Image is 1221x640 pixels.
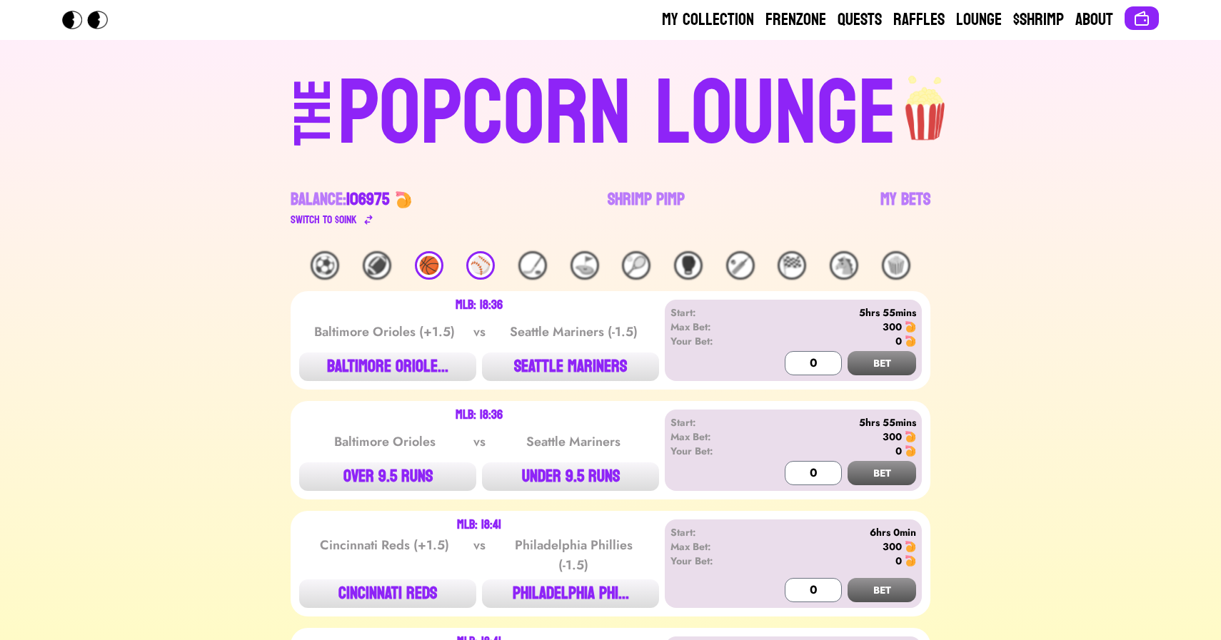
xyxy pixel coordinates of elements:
div: 🏈 [363,251,391,280]
img: 🍤 [905,445,916,457]
button: BET [848,351,916,375]
a: About [1075,9,1113,31]
a: $Shrimp [1013,9,1064,31]
div: Philadelphia Phillies (-1.5) [501,535,645,575]
div: 🏀 [415,251,443,280]
div: ⛳️ [571,251,599,280]
img: 🍤 [905,431,916,442]
span: 106975 [346,184,389,215]
div: 🏒 [518,251,547,280]
img: 🍤 [905,541,916,552]
button: SEATTLE MARINERS [482,352,659,381]
div: Your Bet: [670,444,753,458]
div: 🏁 [778,251,806,280]
div: MLB: 18:41 [457,519,501,531]
div: vs [471,535,488,575]
img: 🍤 [905,335,916,347]
div: Seattle Mariners [501,432,645,452]
div: ⚽️ [311,251,339,280]
div: POPCORN LOUNGE [338,68,897,160]
div: 300 [883,430,902,444]
div: MLB: 18:36 [456,300,503,311]
div: THE [288,79,339,174]
div: Start: [670,305,753,320]
div: 0 [895,554,902,568]
div: vs [471,322,488,342]
a: Quests [838,9,882,31]
div: Seattle Mariners (-1.5) [501,322,645,342]
a: My Collection [662,9,754,31]
div: ⚾️ [466,251,495,280]
img: Connect wallet [1133,10,1150,27]
div: 🍿 [882,251,910,280]
div: 0 [895,334,902,348]
div: 6hrs 0min [753,525,916,539]
div: Max Bet: [670,539,753,554]
div: 🎾 [622,251,650,280]
div: Your Bet: [670,554,753,568]
div: 0 [895,444,902,458]
div: Switch to $ OINK [291,211,357,228]
img: popcorn [897,63,955,143]
div: 300 [883,320,902,334]
div: 🐴 [830,251,858,280]
div: Start: [670,525,753,539]
div: 5hrs 55mins [753,415,916,430]
div: MLB: 18:36 [456,410,503,421]
div: Your Bet: [670,334,753,348]
button: CINCINNATI REDS [299,579,476,608]
a: Frenzone [765,9,826,31]
a: THEPOPCORN LOUNGEpopcorn [171,63,1050,160]
button: BET [848,461,916,485]
button: OVER 9.5 RUNS [299,462,476,491]
a: Shrimp Pimp [608,188,685,228]
img: 🍤 [905,321,916,332]
div: Max Bet: [670,320,753,334]
img: Popcorn [62,11,119,29]
button: BET [848,578,916,602]
img: 🍤 [905,555,916,567]
a: Raffles [893,9,945,31]
a: My Bets [880,188,930,228]
img: 🍤 [395,191,412,208]
button: PHILADELPHIA PHI... [482,579,659,608]
div: Baltimore Orioles [313,432,457,452]
div: vs [471,432,488,452]
div: Baltimore Orioles (+1.5) [313,322,457,342]
div: 300 [883,539,902,554]
button: UNDER 9.5 RUNS [482,462,659,491]
div: 🥊 [674,251,703,280]
button: BALTIMORE ORIOLE... [299,352,476,381]
div: Balance: [291,188,389,211]
div: 5hrs 55mins [753,305,916,320]
div: 🏏 [726,251,755,280]
div: Start: [670,415,753,430]
div: Cincinnati Reds (+1.5) [313,535,457,575]
a: Lounge [956,9,1002,31]
div: Max Bet: [670,430,753,444]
